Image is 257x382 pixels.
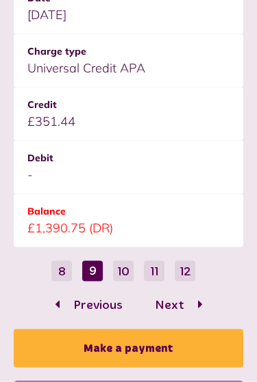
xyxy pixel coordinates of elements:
[63,299,133,312] span: Previous
[14,34,243,87] td: Universal Credit APA
[175,261,195,282] button: Go to page 12
[140,296,207,316] button: Go to page 10
[14,87,243,141] td: £351.44
[51,296,137,316] button: Go to page 8
[14,329,243,368] a: Make a payment
[144,261,164,282] button: Go to page 11
[14,141,243,194] td: -
[51,261,72,282] button: Go to page 8
[113,261,134,282] button: Go to page 10
[145,299,195,312] span: Next
[14,194,243,247] td: £1,390.75 (DR)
